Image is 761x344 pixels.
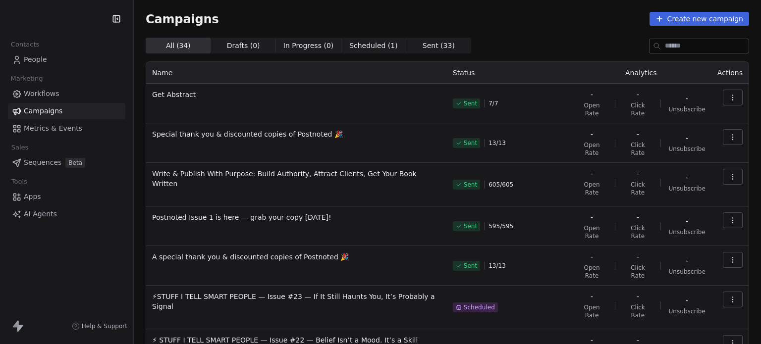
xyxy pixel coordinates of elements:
span: Click Rate [623,101,652,117]
span: 595 / 595 [489,222,513,230]
span: Open Rate [577,224,607,240]
span: Apps [24,192,41,202]
th: Actions [711,62,749,84]
span: Sent ( 33 ) [423,41,455,51]
span: A special thank you & discounted copies of Postnoted 🎉 [152,252,441,262]
span: Beta [65,158,85,168]
span: 13 / 13 [489,262,506,270]
span: Open Rate [577,181,607,197]
span: Click Rate [623,141,652,157]
button: Create new campaign [650,12,749,26]
span: - [637,212,639,222]
th: Analytics [571,62,711,84]
span: Help & Support [82,322,127,330]
span: ⚡STUFF I TELL SMART PEOPLE — Issue #23 — If It Still Haunts You, It’s Probably a Signal [152,292,441,311]
span: Drafts ( 0 ) [227,41,260,51]
span: Sent [464,262,477,270]
span: Special thank you & discounted copies of Postnoted 🎉 [152,129,441,139]
span: - [591,252,593,262]
a: Metrics & Events [8,120,125,137]
span: Open Rate [577,141,607,157]
span: Get Abstract [152,90,441,99]
span: Metrics & Events [24,123,82,134]
a: SequencesBeta [8,154,125,171]
span: Workflows [24,89,59,99]
span: - [591,169,593,179]
span: Sent [464,181,477,189]
span: Campaigns [146,12,219,26]
span: Unsubscribe [669,185,706,193]
span: 13 / 13 [489,139,506,147]
span: Postnoted Issue 1 is here — grab your copy [DATE]! [152,212,441,222]
a: Campaigns [8,103,125,119]
span: - [686,173,688,183]
span: AI Agents [24,209,57,219]
span: Click Rate [623,224,652,240]
span: Click Rate [623,264,652,280]
a: People [8,51,125,68]
span: - [591,212,593,222]
span: Open Rate [577,303,607,319]
span: Campaigns [24,106,62,116]
span: - [591,129,593,139]
span: - [591,292,593,301]
span: - [591,90,593,99]
span: Sent [464,222,477,230]
span: Contacts [6,37,44,52]
span: Sales [7,140,33,155]
span: Unsubscribe [669,307,706,315]
span: 7 / 7 [489,99,498,107]
span: - [686,216,688,226]
span: - [637,129,639,139]
span: Click Rate [623,181,652,197]
span: - [637,169,639,179]
th: Name [146,62,447,84]
a: AI Agents [8,206,125,222]
span: - [686,133,688,143]
span: In Progress ( 0 ) [283,41,334,51]
span: Write & Publish With Purpose: Build Authority, Attract Clients, Get Your Book Written [152,169,441,189]
span: Sequences [24,157,61,168]
span: Unsubscribe [669,228,706,236]
span: Scheduled ( 1 ) [349,41,398,51]
span: Unsubscribe [669,105,706,113]
span: - [686,94,688,103]
a: Help & Support [72,322,127,330]
span: Click Rate [623,303,652,319]
span: Sent [464,139,477,147]
span: 605 / 605 [489,181,513,189]
span: - [686,295,688,305]
span: Open Rate [577,101,607,117]
span: Marketing [6,71,47,86]
span: Unsubscribe [669,145,706,153]
a: Workflows [8,86,125,102]
span: Sent [464,99,477,107]
a: Apps [8,189,125,205]
th: Status [447,62,571,84]
span: Unsubscribe [669,268,706,276]
span: - [686,256,688,266]
span: - [637,252,639,262]
span: - [637,292,639,301]
span: Scheduled [464,303,495,311]
span: Tools [7,174,31,189]
span: - [637,90,639,99]
span: People [24,54,47,65]
span: Open Rate [577,264,607,280]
